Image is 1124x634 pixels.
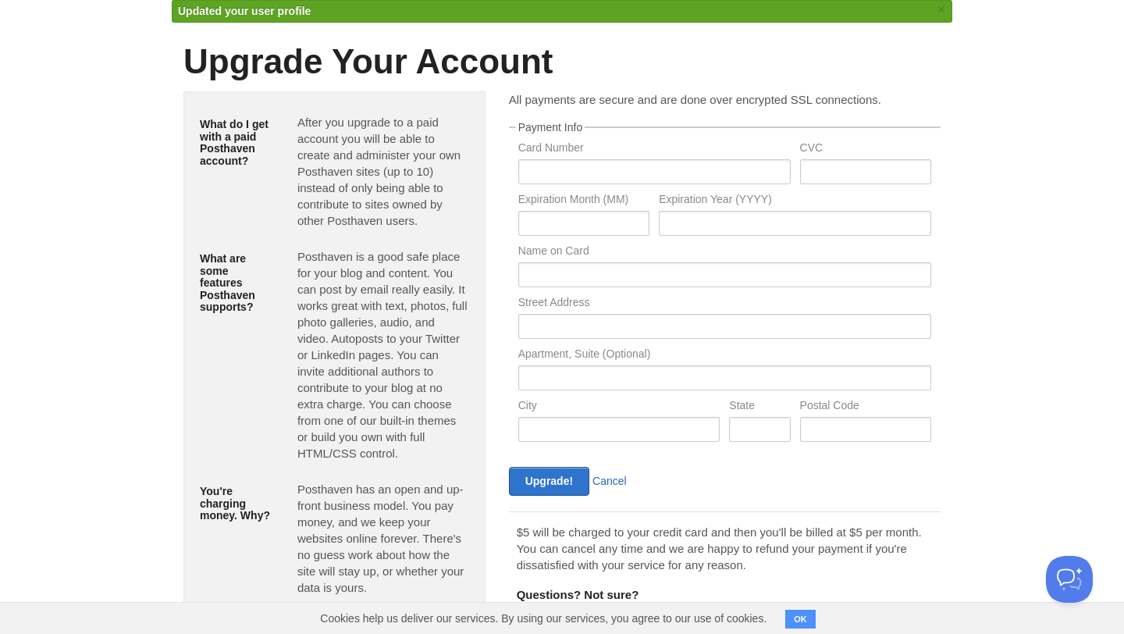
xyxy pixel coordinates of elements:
[518,194,649,208] label: Expiration Month (MM)
[785,610,816,629] button: OK
[200,253,274,313] h5: What are some features Posthaven supports?
[516,122,585,133] legend: Payment Info
[800,142,931,157] label: CVC
[297,248,469,461] p: Posthaven is a good safe place for your blog and content. You can post by email really easily. It...
[200,119,274,167] h5: What do I get with a paid Posthaven account?
[517,586,933,619] p: Feel free to email us at
[304,603,782,634] span: Cookies help us deliver our services. By using our services, you agree to our use of cookies.
[518,348,931,363] label: Apartment, Suite (Optional)
[659,194,931,208] label: Expiration Year (YYYY)
[297,481,469,596] p: Posthaven has an open and up-front business model. You pay money, and we keep your websites onlin...
[518,245,931,260] label: Name on Card
[178,5,311,17] span: Updated your user profile
[183,43,941,80] h1: Upgrade Your Account
[729,400,790,415] label: State
[518,142,791,157] label: Card Number
[518,297,931,312] label: Street Address
[509,467,589,496] input: Upgrade!
[517,524,933,573] p: $5 will be charged to your credit card and then you'll be billed at $5 per month. You can cancel ...
[800,400,931,415] label: Postal Code
[509,91,941,108] p: All payments are secure and are done over encrypted SSL connections.
[592,475,627,487] a: Cancel
[200,486,274,522] h5: You're charging money. Why?
[1046,556,1093,603] iframe: Help Scout Beacon - Open
[297,114,469,229] p: After you upgrade to a paid account you will be able to create and administer your own Posthaven ...
[518,400,720,415] label: City
[517,588,639,601] b: Questions? Not sure?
